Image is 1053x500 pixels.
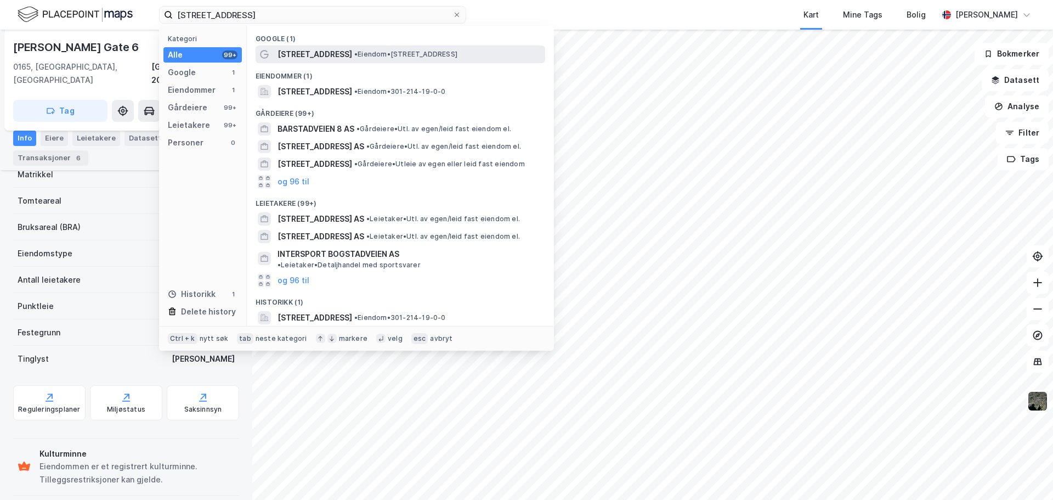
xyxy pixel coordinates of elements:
span: • [354,313,358,322]
span: BARSTADVEIEN 8 AS [278,122,354,136]
div: 1 [229,290,237,299]
button: Filter [996,122,1049,144]
div: Gårdeiere [168,101,207,114]
div: Tomteareal [18,194,61,207]
div: 6 [73,153,84,164]
div: 99+ [222,103,237,112]
div: Kart [803,8,819,21]
button: og 96 til [278,175,309,188]
div: Matrikkel [18,168,53,181]
button: Bokmerker [975,43,1049,65]
span: Leietaker • Detaljhandel med sportsvarer [278,261,421,269]
div: Leietakere (99+) [247,190,554,210]
span: Eiendom • [STREET_ADDRESS] [354,50,457,59]
div: Transaksjoner [13,150,88,166]
button: Tags [998,148,1049,170]
div: 0165, [GEOGRAPHIC_DATA], [GEOGRAPHIC_DATA] [13,60,151,87]
iframe: Chat Widget [998,447,1053,500]
div: 1 [229,86,237,94]
button: Tag [13,100,107,122]
button: Analyse [985,95,1049,117]
div: [PERSON_NAME] Gate 6 [13,38,141,56]
span: Leietaker • Utl. av egen/leid fast eiendom el. [366,232,520,241]
div: tab [237,333,253,344]
span: • [354,160,358,168]
div: Google [168,66,196,79]
span: Eiendom • 301-214-19-0-0 [354,87,446,96]
span: Gårdeiere • Utl. av egen/leid fast eiendom el. [366,142,521,151]
span: Eiendom • 301-214-19-0-0 [354,313,446,322]
span: [STREET_ADDRESS] [278,158,352,171]
div: Festegrunn [18,326,60,339]
div: markere [339,334,367,343]
span: • [366,142,370,150]
div: Tinglyst [18,352,49,366]
div: Mine Tags [843,8,882,21]
div: [PERSON_NAME] [955,8,1018,21]
div: 99+ [222,50,237,59]
div: 1 [229,68,237,77]
div: Saksinnsyn [184,405,222,414]
div: Kulturminne [39,447,235,460]
div: Info [13,131,36,146]
div: nytt søk [200,334,229,343]
button: Datasett [982,69,1049,91]
div: 99+ [222,121,237,130]
div: Ctrl + k [168,333,197,344]
div: Bruksareal (BRA) [18,221,81,234]
span: Gårdeiere • Utleie av egen eller leid fast eiendom [354,160,525,168]
span: [STREET_ADDRESS] [278,48,352,61]
span: [STREET_ADDRESS] [278,85,352,98]
span: • [354,50,358,58]
div: Leietakere [168,119,210,132]
span: • [366,232,370,240]
div: Kontrollprogram for chat [998,447,1053,500]
input: Søk på adresse, matrikkel, gårdeiere, leietakere eller personer [173,7,452,23]
span: Gårdeiere • Utl. av egen/leid fast eiendom el. [356,125,511,133]
div: Kategori [168,35,242,43]
div: esc [411,333,428,344]
span: INTERSPORT BOGSTADVEIEN AS [278,248,399,261]
div: Miljøstatus [107,405,145,414]
span: [STREET_ADDRESS] AS [278,212,364,226]
div: avbryt [430,334,452,343]
img: 9k= [1027,391,1048,412]
div: Datasett [124,131,166,146]
span: • [354,87,358,95]
div: Antall leietakere [18,273,81,286]
div: Punktleie [18,300,54,313]
img: logo.f888ab2527a4732fd821a326f86c7f29.svg [18,5,133,24]
span: • [356,125,360,133]
div: 0 [229,138,237,147]
div: Reguleringsplaner [18,405,80,414]
div: Delete history [181,305,236,318]
div: Bolig [907,8,926,21]
div: Historikk [168,288,216,301]
div: Eiere [41,131,68,146]
div: Eiendommer [168,83,216,97]
span: Leietaker • Utl. av egen/leid fast eiendom el. [366,215,520,223]
div: velg [388,334,403,343]
div: Historikk (1) [247,289,554,309]
span: [STREET_ADDRESS] AS [278,140,364,153]
div: [GEOGRAPHIC_DATA], 208/451 [151,60,239,87]
div: Eiendommer (1) [247,63,554,83]
div: [PERSON_NAME] [172,352,235,366]
div: Leietakere [72,131,120,146]
div: Gårdeiere (99+) [247,100,554,120]
span: • [366,215,370,223]
div: Eiendommen er et registrert kulturminne. Tilleggsrestriksjoner kan gjelde. [39,460,235,486]
span: • [278,261,281,269]
div: neste kategori [256,334,307,343]
div: Personer [168,136,203,149]
span: [STREET_ADDRESS] [278,311,352,324]
button: og 96 til [278,274,309,287]
div: Alle [168,48,183,61]
span: [STREET_ADDRESS] AS [278,230,364,243]
div: Eiendomstype [18,247,72,260]
div: Google (1) [247,26,554,46]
